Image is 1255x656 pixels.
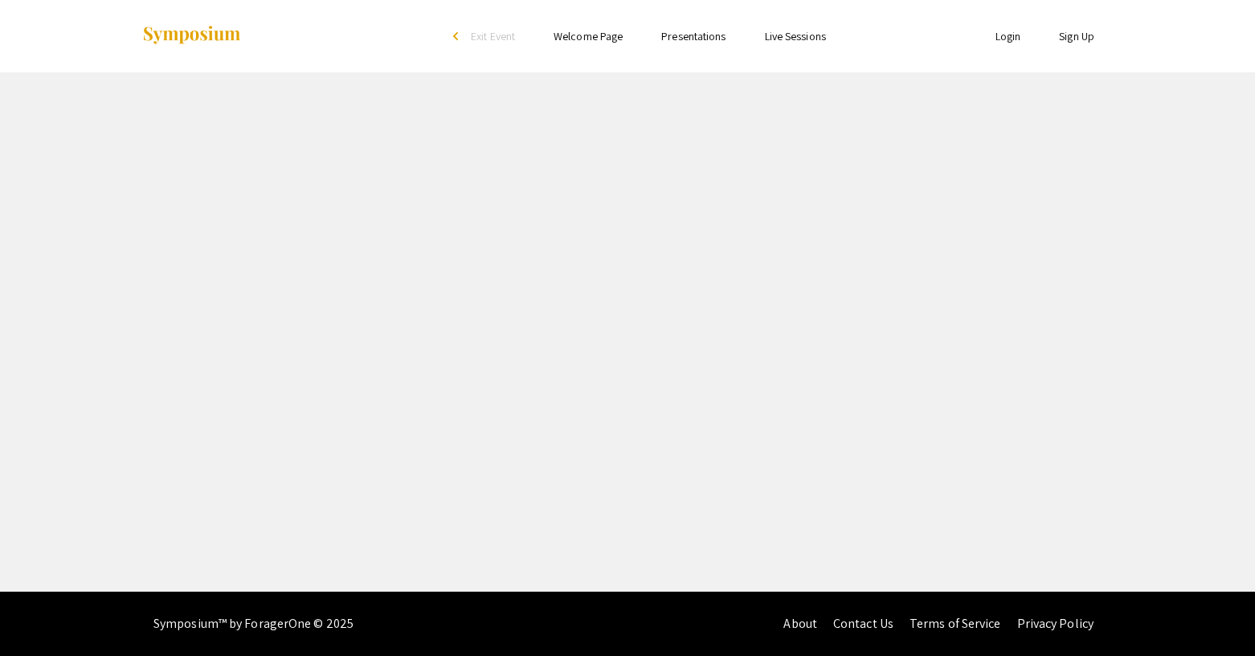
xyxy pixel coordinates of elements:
[453,31,463,41] div: arrow_back_ios
[910,615,1001,632] a: Terms of Service
[153,592,354,656] div: Symposium™ by ForagerOne © 2025
[765,29,826,43] a: Live Sessions
[1059,29,1094,43] a: Sign Up
[995,29,1021,43] a: Login
[141,25,242,47] img: Symposium by ForagerOne
[833,615,893,632] a: Contact Us
[554,29,623,43] a: Welcome Page
[661,29,726,43] a: Presentations
[1017,615,1094,632] a: Privacy Policy
[783,615,817,632] a: About
[471,29,515,43] span: Exit Event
